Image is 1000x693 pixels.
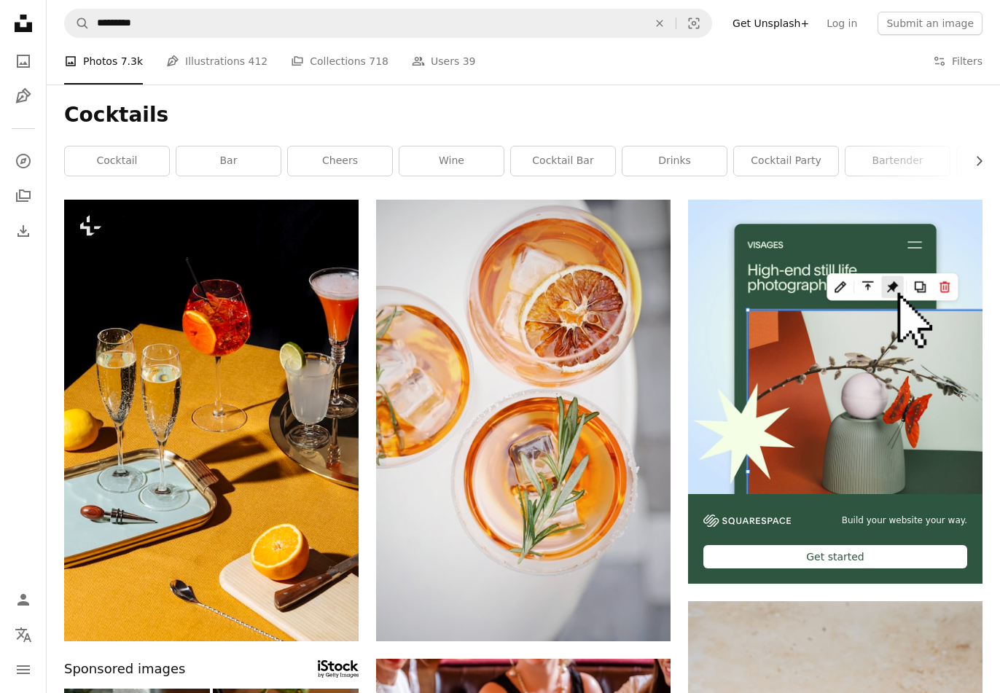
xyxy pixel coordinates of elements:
[65,9,90,37] button: Search Unsplash
[9,181,38,211] a: Collections
[734,146,838,176] a: cocktail party
[288,146,392,176] a: cheers
[622,146,727,176] a: drinks
[688,200,983,494] img: file-1723602894256-972c108553a7image
[176,146,281,176] a: bar
[376,413,671,426] a: four glass cups on white surface
[166,38,267,85] a: Illustrations 412
[724,12,818,35] a: Get Unsplash+
[676,9,711,37] button: Visual search
[64,659,185,680] span: Sponsored images
[64,200,359,641] img: Prosecco glasses and prosecco cocktails: Tintoretto, Spritz Veneziano and Lemon Sherbed. Pop cont...
[842,514,967,527] span: Build your website your way.
[291,38,388,85] a: Collections 718
[9,216,38,246] a: Download History
[9,146,38,176] a: Explore
[9,9,38,41] a: Home — Unsplash
[64,102,983,128] h1: Cocktails
[463,53,476,69] span: 39
[703,545,967,568] div: Get started
[878,12,983,35] button: Submit an image
[688,200,983,584] a: Build your website your way.Get started
[249,53,268,69] span: 412
[9,82,38,111] a: Illustrations
[399,146,504,176] a: wine
[9,620,38,649] button: Language
[644,9,676,37] button: Clear
[369,53,388,69] span: 718
[412,38,476,85] a: Users 39
[845,146,950,176] a: bartender
[818,12,866,35] a: Log in
[966,146,983,176] button: scroll list to the right
[65,146,169,176] a: cocktail
[9,655,38,684] button: Menu
[64,9,712,38] form: Find visuals sitewide
[933,38,983,85] button: Filters
[703,514,791,527] img: file-1606177908946-d1eed1cbe4f5image
[9,585,38,614] a: Log in / Sign up
[511,146,615,176] a: cocktail bar
[9,47,38,76] a: Photos
[64,413,359,426] a: Prosecco glasses and prosecco cocktails: Tintoretto, Spritz Veneziano and Lemon Sherbed. Pop cont...
[376,200,671,641] img: four glass cups on white surface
